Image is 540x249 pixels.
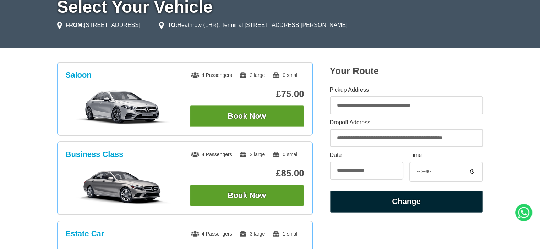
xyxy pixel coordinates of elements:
img: Saloon [69,90,176,125]
span: 4 Passengers [191,152,232,157]
h3: Estate Car [66,229,104,238]
span: 4 Passengers [191,231,232,237]
span: 0 small [272,152,298,157]
img: Business Class [69,169,176,204]
label: Dropoff Address [330,120,483,125]
span: 2 large [239,152,265,157]
h2: Your Route [330,66,483,77]
p: £85.00 [190,168,304,179]
label: Date [330,152,403,158]
span: 1 small [272,231,298,237]
p: £75.00 [190,89,304,100]
label: Time [409,152,483,158]
button: Book Now [190,105,304,127]
strong: TO: [168,22,177,28]
li: [STREET_ADDRESS] [57,21,141,29]
span: 2 large [239,72,265,78]
span: 4 Passengers [191,72,232,78]
strong: FROM: [66,22,84,28]
li: Heathrow (LHR), Terminal [STREET_ADDRESS][PERSON_NAME] [159,21,347,29]
span: 0 small [272,72,298,78]
h3: Saloon [66,70,92,80]
span: 3 large [239,231,265,237]
button: Book Now [190,185,304,206]
button: Change [330,191,483,213]
label: Pickup Address [330,87,483,93]
h3: Business Class [66,150,124,159]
